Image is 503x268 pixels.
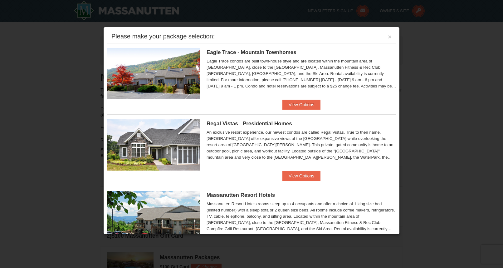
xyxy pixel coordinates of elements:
[282,100,320,110] button: View Options
[107,48,200,99] img: 19218983-1-9b289e55.jpg
[207,192,275,198] span: Massanutten Resort Hotels
[207,49,296,55] span: Eagle Trace - Mountain Townhomes
[111,33,215,39] div: Please make your package selection:
[207,58,396,89] div: Eagle Trace condos are built town-house style and are located within the mountain area of [GEOGRA...
[207,201,396,232] div: Massanutten Resort Hotels rooms sleep up to 4 occupants and offer a choice of 1 king size bed (li...
[107,191,200,242] img: 19219026-1-e3b4ac8e.jpg
[207,121,292,127] span: Regal Vistas - Presidential Homes
[207,129,396,161] div: An exclusive resort experience, our newest condos are called Regal Vistas. True to their name, [G...
[388,34,392,40] button: ×
[282,171,320,181] button: View Options
[107,119,200,171] img: 19218991-1-902409a9.jpg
